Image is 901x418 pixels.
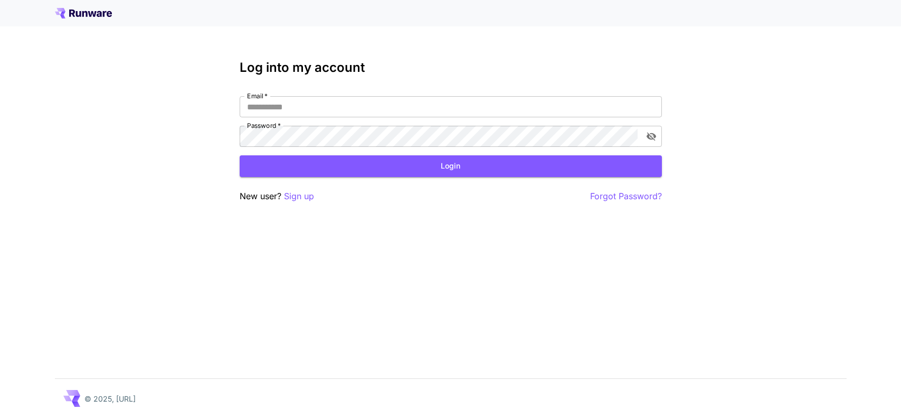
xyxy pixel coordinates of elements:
button: Login [240,155,662,177]
p: New user? [240,190,314,203]
button: toggle password visibility [642,127,661,146]
p: © 2025, [URL] [84,393,136,404]
label: Password [247,121,281,130]
label: Email [247,91,268,100]
button: Sign up [284,190,314,203]
h3: Log into my account [240,60,662,75]
button: Forgot Password? [590,190,662,203]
